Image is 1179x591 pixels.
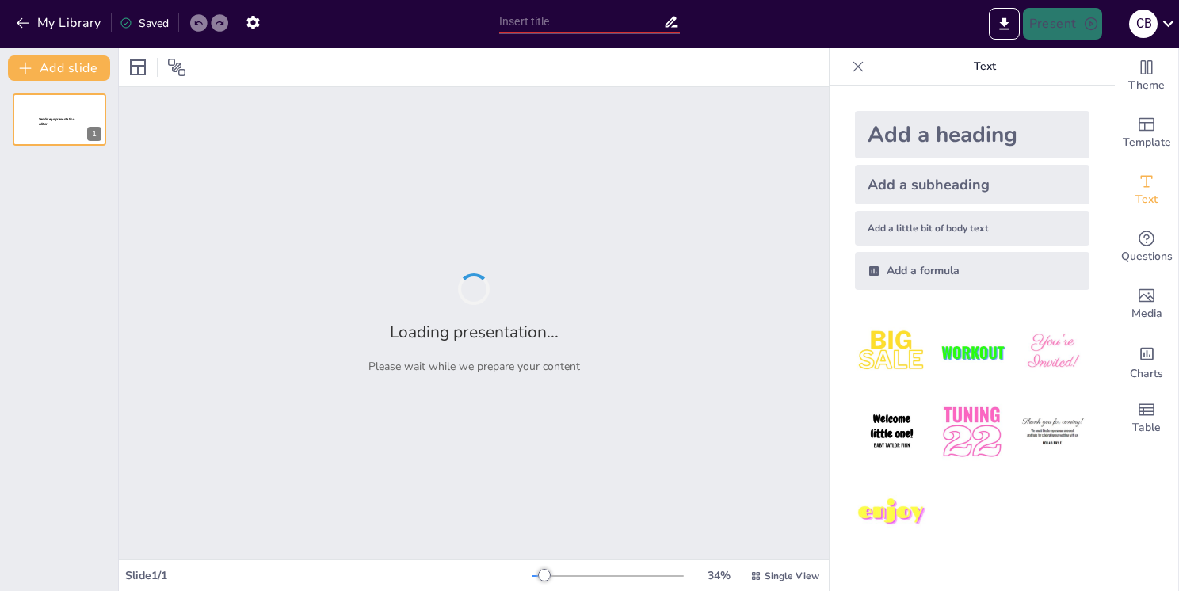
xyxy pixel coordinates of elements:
span: Theme [1128,77,1165,94]
div: c B [1129,10,1158,38]
div: Saved [120,16,169,31]
div: Add ready made slides [1115,105,1178,162]
div: 34 % [700,568,738,583]
span: Position [167,58,186,77]
img: 6.jpeg [1016,395,1089,469]
img: 7.jpeg [855,476,929,550]
div: Add images, graphics, shapes or video [1115,276,1178,333]
button: Add slide [8,55,110,81]
div: 1 [87,127,101,141]
h2: Loading presentation... [390,321,559,343]
button: Present [1023,8,1102,40]
span: Single View [765,570,819,582]
span: Text [1135,191,1158,208]
span: Template [1123,134,1171,151]
div: Get real-time input from your audience [1115,219,1178,276]
div: Add a heading [855,111,1089,158]
div: Add a table [1115,390,1178,447]
span: Media [1131,305,1162,322]
input: Insert title [499,10,663,33]
span: Questions [1121,248,1173,265]
p: Text [871,48,1099,86]
div: Change the overall theme [1115,48,1178,105]
button: Export to PowerPoint [989,8,1020,40]
button: c B [1129,8,1158,40]
img: 3.jpeg [1016,315,1089,389]
span: Charts [1130,365,1163,383]
p: Please wait while we prepare your content [368,359,580,374]
img: 2.jpeg [935,315,1009,389]
img: 4.jpeg [855,395,929,469]
div: Slide 1 / 1 [125,568,532,583]
button: My Library [12,10,108,36]
span: Table [1132,419,1161,437]
img: 5.jpeg [935,395,1009,469]
div: Add a subheading [855,165,1089,204]
span: Sendsteps presentation editor [39,117,74,126]
div: Layout [125,55,151,80]
div: Sendsteps presentation editor1 [13,93,106,146]
div: Add a little bit of body text [855,211,1089,246]
div: Add a formula [855,252,1089,290]
div: Add charts and graphs [1115,333,1178,390]
div: Add text boxes [1115,162,1178,219]
img: 1.jpeg [855,315,929,389]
